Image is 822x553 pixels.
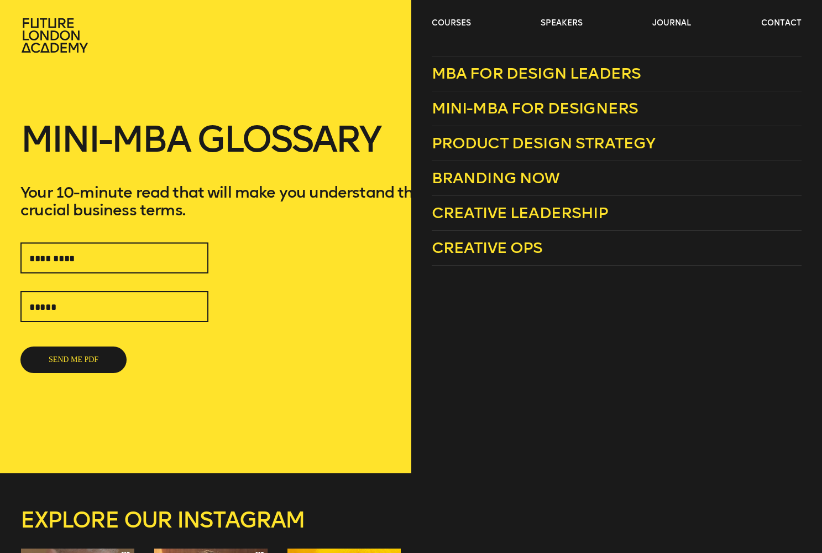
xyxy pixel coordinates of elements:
a: courses [432,18,471,29]
a: Branding Now [432,161,802,196]
a: journal [652,18,691,29]
span: Mini-MBA for Designers [432,99,638,117]
span: Creative Leadership [432,204,608,222]
a: Creative Leadership [432,196,802,231]
span: Branding Now [432,169,560,187]
a: Product Design Strategy [432,126,802,161]
span: Creative Ops [432,239,543,257]
a: Creative Ops [432,231,802,266]
a: speakers [541,18,583,29]
a: Mini-MBA for Designers [432,91,802,126]
a: MBA for Design Leaders [432,56,802,91]
span: MBA for Design Leaders [432,64,641,82]
a: contact [761,18,802,29]
span: Product Design Strategy [432,134,656,152]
